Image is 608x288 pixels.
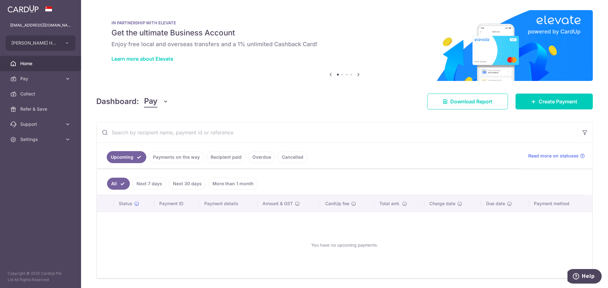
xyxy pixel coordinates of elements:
[111,28,578,38] h5: Get the ultimate Business Account
[10,22,71,28] p: [EMAIL_ADDRESS][DOMAIN_NAME]
[107,178,130,190] a: All
[539,98,577,105] span: Create Payment
[278,151,307,163] a: Cancelled
[427,94,508,109] a: Download Report
[206,151,246,163] a: Recipient paid
[104,217,585,273] div: You have no upcoming payments.
[20,60,62,67] span: Home
[263,200,293,207] span: Amount & GST
[567,269,602,285] iframe: Opens a widget where you can find more information
[111,56,173,62] a: Learn more about Elevate
[20,76,62,82] span: Pay
[20,136,62,143] span: Settings
[97,122,577,143] input: Search by recipient name, payment id or reference
[516,94,593,109] a: Create Payment
[154,195,199,212] th: Payment ID
[132,178,166,190] a: Next 7 days
[149,151,204,163] a: Payments on the way
[528,153,585,159] a: Read more on statuses
[20,106,62,112] span: Refer & Save
[107,151,146,163] a: Upcoming
[111,20,578,25] p: IN PARTNERSHIP WITH ELEVATE
[144,95,168,107] button: Pay
[169,178,206,190] a: Next 30 days
[8,5,39,13] img: CardUp
[248,151,275,163] a: Overdue
[144,95,157,107] span: Pay
[199,195,257,212] th: Payment details
[20,91,62,97] span: Collect
[429,200,455,207] span: Charge date
[20,121,62,127] span: Support
[6,35,75,51] button: [PERSON_NAME] HOLDINGS PTE LTD
[96,10,593,81] img: Renovation banner
[379,200,400,207] span: Total amt.
[11,40,58,46] span: [PERSON_NAME] HOLDINGS PTE LTD
[119,200,132,207] span: Status
[111,40,578,48] h6: Enjoy free local and overseas transfers and a 1% unlimited Cashback Card!
[450,98,492,105] span: Download Report
[529,195,592,212] th: Payment method
[528,153,579,159] span: Read more on statuses
[325,200,349,207] span: CardUp fee
[208,178,258,190] a: More than 1 month
[96,96,139,107] h4: Dashboard:
[486,200,505,207] span: Due date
